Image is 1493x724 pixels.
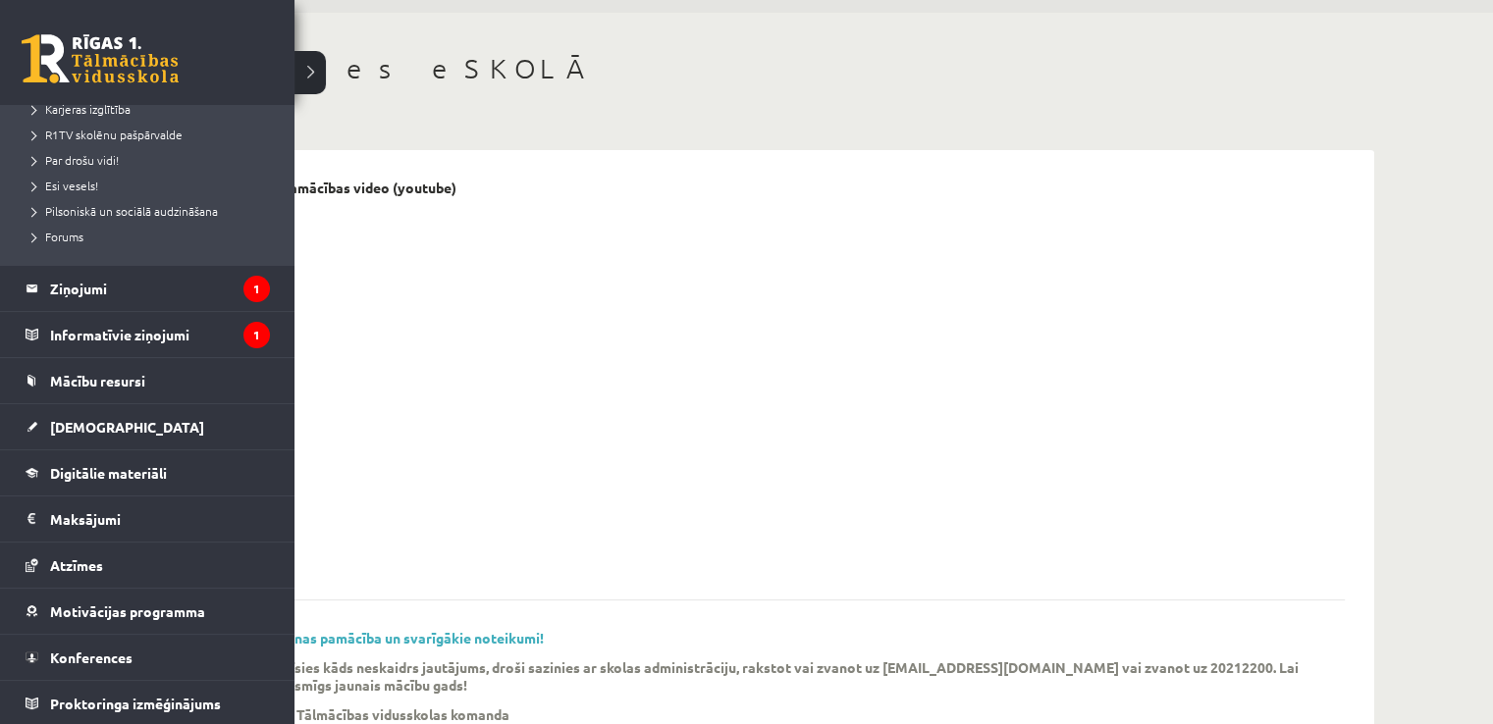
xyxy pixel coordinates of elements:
[25,127,183,142] span: R1TV skolēnu pašpārvalde
[25,178,98,193] span: Esi vesels!
[50,418,204,436] span: [DEMOGRAPHIC_DATA]
[25,151,275,169] a: Par drošu vidi!
[50,464,167,482] span: Digitālie materiāli
[50,266,270,311] legend: Ziņojumi
[243,276,270,302] i: 1
[147,207,775,560] iframe: To enrich screen reader interactions, please activate Accessibility in Grammarly extension settings
[26,266,270,311] a: Ziņojumi1
[50,648,133,666] span: Konferences
[25,229,83,244] span: Forums
[25,126,275,143] a: R1TV skolēnu pašpārvalde
[50,556,103,574] span: Atzīmes
[50,496,270,542] legend: Maksājumi
[26,450,270,495] a: Digitālie materiāli
[25,228,275,245] a: Forums
[26,404,270,449] a: [DEMOGRAPHIC_DATA]
[50,695,221,712] span: Proktoringa izmēģinājums
[243,322,270,348] i: 1
[118,52,1374,85] h1: Kā mācīties eSKOLĀ
[26,358,270,403] a: Mācību resursi
[147,180,456,196] p: eSKOLAS lietošanas pamācības video (youtube)
[50,312,270,357] legend: Informatīvie ziņojumi
[26,635,270,680] a: Konferences
[25,177,275,194] a: Esi vesels!
[26,543,270,588] a: Atzīmes
[26,589,270,634] a: Motivācijas programma
[147,629,544,646] a: R1TV eSKOLAS lietošanas pamācība un svarīgākie noteikumi!
[25,203,218,219] span: Pilsoniskā un sociālā audzināšana
[50,372,145,389] span: Mācību resursi
[244,705,509,723] p: Rīgas 1. Tālmācības vidusskolas komanda
[25,202,275,220] a: Pilsoniskā un sociālā audzināšana
[25,152,119,168] span: Par drošu vidi!
[26,496,270,542] a: Maksājumi
[26,312,270,357] a: Informatīvie ziņojumi1
[50,602,205,620] span: Motivācijas programma
[22,34,179,83] a: Rīgas 1. Tālmācības vidusskola
[25,100,275,118] a: Karjeras izglītība
[25,101,131,117] span: Karjeras izglītība
[147,658,1315,694] p: Ja mācību procesā radīsies kāds neskaidrs jautājums, droši sazinies ar skolas administrāciju, rak...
